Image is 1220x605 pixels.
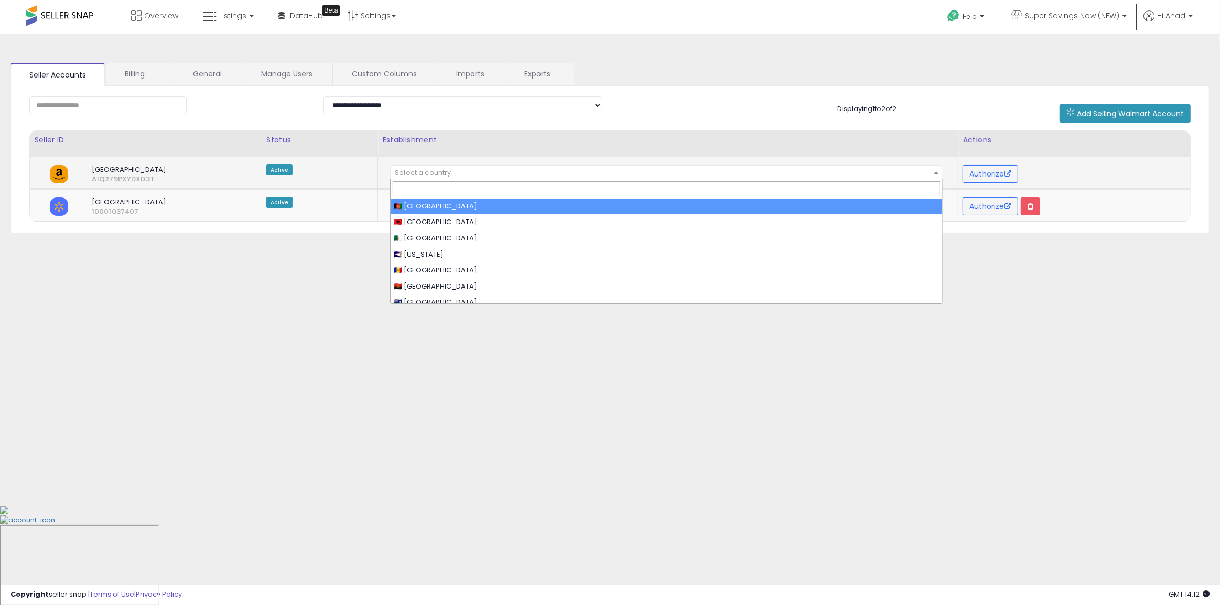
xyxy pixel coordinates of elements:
[322,5,340,16] div: Tooltip anchor
[84,165,238,174] span: [GEOGRAPHIC_DATA]
[391,247,942,263] li: 🇦🇸 [US_STATE]
[10,63,105,86] a: Seller Accounts
[391,214,942,230] li: 🇦🇱 [GEOGRAPHIC_DATA]
[505,63,573,85] a: Exports
[266,135,373,146] div: Status
[219,10,246,21] span: Listings
[266,197,293,208] span: Active
[50,165,68,183] img: amazon.png
[290,10,323,21] span: DataHub
[837,104,897,114] span: Displaying 1 to 2 of 2
[963,165,1018,183] button: Authorize
[84,207,110,216] span: 10001037407
[382,135,954,146] div: Establishment
[1077,108,1184,119] span: Add Selling Walmart Account
[963,135,1186,146] div: Actions
[84,174,110,184] span: A1Q279PXYDXD3T
[144,10,178,21] span: Overview
[947,9,960,23] i: Get Help
[1143,10,1193,34] a: Hi Ahad
[266,164,293,175] span: Active
[437,63,504,85] a: Imports
[333,63,436,85] a: Custom Columns
[963,12,977,21] span: Help
[1025,10,1119,21] span: Super Savings Now (NEW)
[1060,104,1191,123] button: Add Selling Walmart Account
[50,197,68,216] img: walmart.png
[106,63,172,85] a: Billing
[963,197,1018,215] button: Authorize
[1157,10,1185,21] span: Hi Ahad
[174,63,241,85] a: General
[391,262,942,279] li: 🇦🇩 [GEOGRAPHIC_DATA]
[242,63,331,85] a: Manage Users
[391,279,942,295] li: 🇦🇴 [GEOGRAPHIC_DATA]
[395,168,451,178] span: Select a country
[84,197,238,207] span: [GEOGRAPHIC_DATA]
[34,135,257,146] div: Seller ID
[939,2,995,34] a: Help
[391,199,942,215] li: 🇦🇫 [GEOGRAPHIC_DATA]
[391,294,942,311] li: 🇦🇮 [GEOGRAPHIC_DATA]
[391,230,942,247] li: 🇩🇿 [GEOGRAPHIC_DATA]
